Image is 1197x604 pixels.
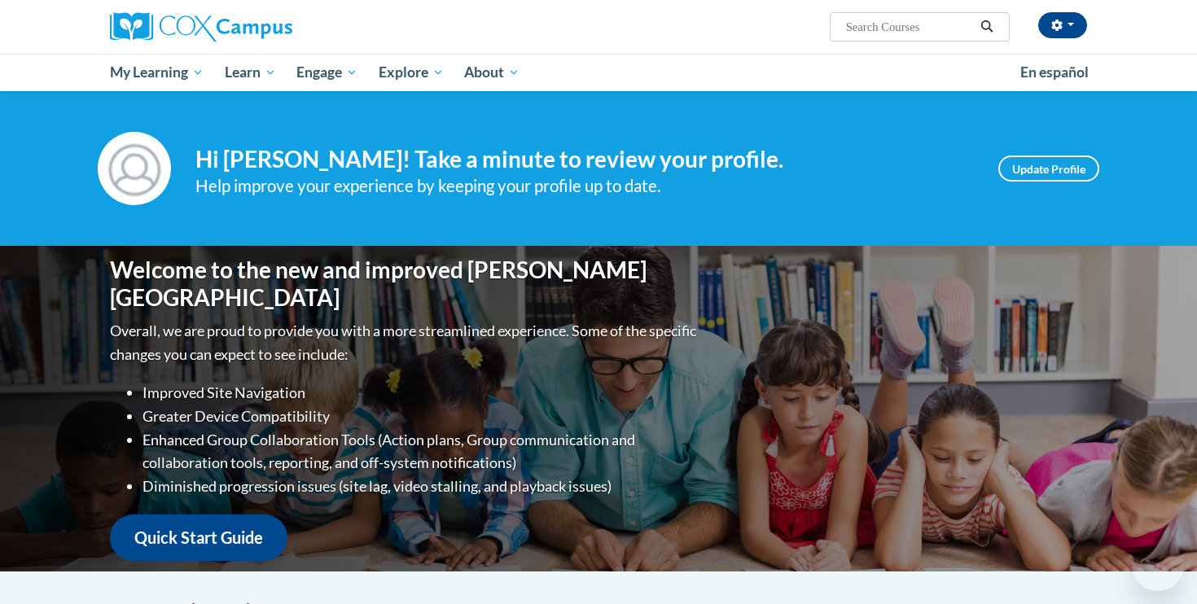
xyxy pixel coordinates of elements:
span: Engage [296,63,357,82]
h1: Welcome to the new and improved [PERSON_NAME][GEOGRAPHIC_DATA] [110,256,700,311]
img: Profile Image [98,132,171,205]
span: Explore [379,63,444,82]
li: Greater Device Compatibility [142,405,700,428]
a: My Learning [99,54,214,91]
li: Improved Site Navigation [142,381,700,405]
a: About [454,54,531,91]
a: En español [1010,55,1099,90]
button: Search [975,17,999,37]
input: Search Courses [844,17,975,37]
a: Explore [368,54,454,91]
li: Enhanced Group Collaboration Tools (Action plans, Group communication and collaboration tools, re... [142,428,700,475]
span: Learn [225,63,276,82]
li: Diminished progression issues (site lag, video stalling, and playback issues) [142,475,700,498]
div: Help improve your experience by keeping your profile up to date. [195,173,974,199]
a: Update Profile [998,155,1099,182]
span: En español [1020,63,1089,81]
span: My Learning [110,63,204,82]
img: Cox Campus [110,12,292,42]
button: Account Settings [1038,12,1087,38]
a: Cox Campus [110,12,419,42]
div: Main menu [85,54,1111,91]
a: Quick Start Guide [110,514,287,561]
h4: Hi [PERSON_NAME]! Take a minute to review your profile. [195,146,974,173]
a: Engage [286,54,368,91]
p: Overall, we are proud to provide you with a more streamlined experience. Some of the specific cha... [110,319,700,366]
iframe: Button to launch messaging window [1132,539,1184,591]
span: About [464,63,520,82]
a: Learn [214,54,287,91]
